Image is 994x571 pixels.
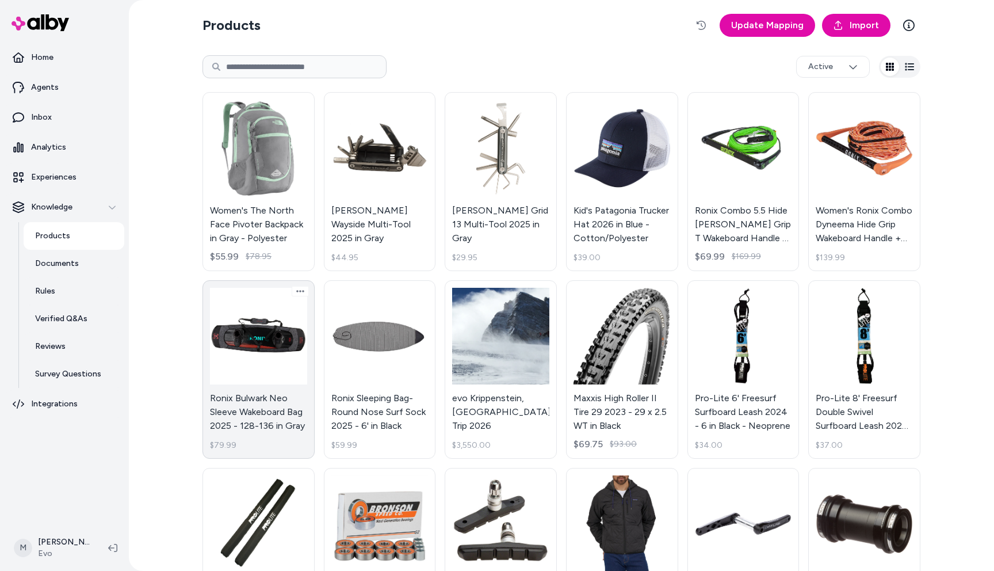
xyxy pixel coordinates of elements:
[566,280,678,459] a: Maxxis High Roller II Tire 29 2023 - 29 x 2.5 WT in BlackMaxxis High Roller II Tire 29 2023 - 29 ...
[5,74,124,101] a: Agents
[822,14,890,37] a: Import
[31,52,53,63] p: Home
[687,280,800,459] a: Pro-Lite 6' Freesurf Surfboard Leash 2024 - 6 in Black - NeoprenePro-Lite 6' Freesurf Surfboard L...
[31,201,72,213] p: Knowledge
[24,305,124,333] a: Verified Q&As
[850,18,879,32] span: Import
[35,368,101,380] p: Survey Questions
[731,18,804,32] span: Update Mapping
[445,280,557,459] a: evo Krippenstein, Austria Trip 2026evo Krippenstein, [GEOGRAPHIC_DATA] Trip 2026$3,550.00
[31,112,52,123] p: Inbox
[38,548,90,559] span: Evo
[31,142,66,153] p: Analytics
[24,277,124,305] a: Rules
[5,44,124,71] a: Home
[31,82,59,93] p: Agents
[24,360,124,388] a: Survey Questions
[5,163,124,191] a: Experiences
[202,16,261,35] h2: Products
[202,280,315,459] a: Ronix Bulwark Neo Sleeve Wakeboard Bag 2025 - 128-136 in GrayRonix Bulwark Neo Sleeve Wakeboard B...
[7,530,99,566] button: M[PERSON_NAME]Evo
[5,193,124,221] button: Knowledge
[24,222,124,250] a: Products
[14,539,32,557] span: M
[24,333,124,360] a: Reviews
[35,285,55,297] p: Rules
[35,258,79,269] p: Documents
[808,280,920,459] a: Pro-Lite 8' Freesurf Double Swivel Surfboard Leash 2024 - 8 in Black - NeoprenePro-Lite 8' Freesu...
[5,134,124,161] a: Analytics
[720,14,815,37] a: Update Mapping
[566,92,678,271] a: Kid's Patagonia Trucker Hat 2026 in Blue - Cotton/PolyesterKid's Patagonia Trucker Hat 2026 in Bl...
[5,390,124,418] a: Integrations
[202,92,315,271] a: Women's The North Face Pivoter Backpack in Gray - PolyesterWomen's The North Face Pivoter Backpac...
[31,398,78,410] p: Integrations
[38,536,90,548] p: [PERSON_NAME]
[687,92,800,271] a: Ronix Combo 5.5 Hide Stich Grip T Wakeboard Handle + 80 ft Mainline 2023 in GreenRonix Combo 5.5 ...
[31,172,77,183] p: Experiences
[324,92,436,271] a: Blackburn Wayside Multi-Tool 2025 in Gray[PERSON_NAME] Wayside Multi-Tool 2025 in Gray$44.95
[445,92,557,271] a: Blackburn Grid 13 Multi-Tool 2025 in Gray[PERSON_NAME] Grid 13 Multi-Tool 2025 in Gray$29.95
[796,56,870,78] button: Active
[12,14,69,31] img: alby Logo
[35,341,66,352] p: Reviews
[808,92,920,271] a: Women's Ronix Combo Dyneema Hide Grip Wakeboard Handle + 70 ft Mainline 2025 in OrangeWomen's Ron...
[324,280,436,459] a: Ronix Sleeping Bag- Round Nose Surf Sock 2025 - 6' in BlackRonix Sleeping Bag- Round Nose Surf So...
[35,230,70,242] p: Products
[35,313,87,325] p: Verified Q&As
[5,104,124,131] a: Inbox
[24,250,124,277] a: Documents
